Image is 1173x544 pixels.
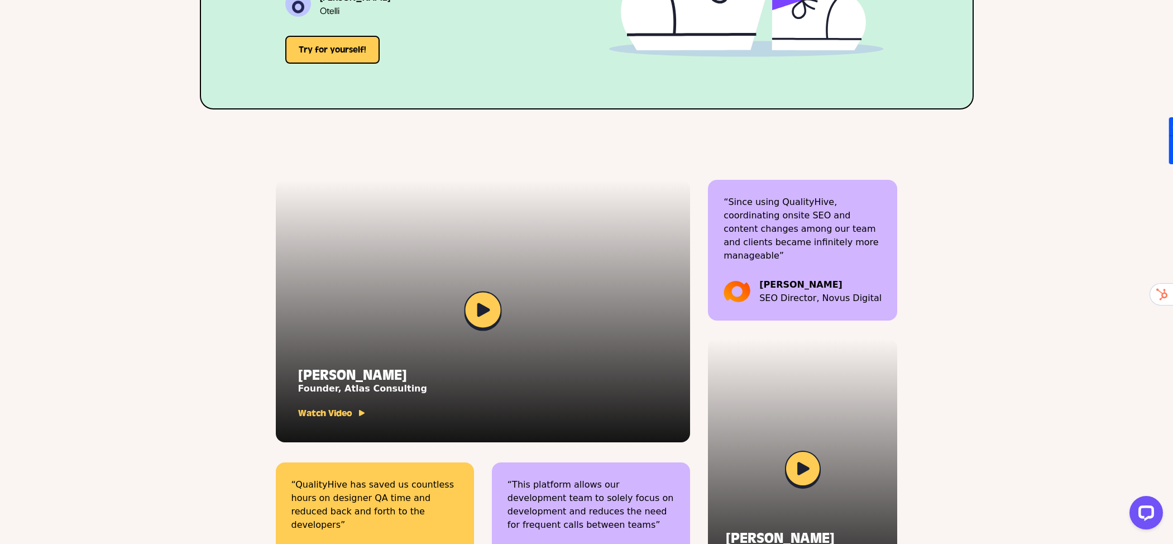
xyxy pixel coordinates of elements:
p: Otelli [320,4,390,18]
p: SEO Director, Novus Digital [759,292,882,305]
p: “QualityHive has saved us countless hours on designer QA time and reduced back and forth to the d... [291,478,458,532]
img: Novus Digital [724,278,750,305]
p: “This platform allows our development team to solely focus on development and reduces the need fo... [507,478,674,532]
iframe: LiveChat chat widget [1121,491,1167,538]
img: Play [464,291,501,331]
p: “Since using QualityHive, coordinating onsite SEO and content changes among our team and clients ... [724,195,882,263]
a: Try for yourself! [285,44,380,55]
img: Play [785,451,821,489]
button: Watch Video [298,407,365,420]
p: Founder, Atlas Consulting [298,382,427,395]
h3: [PERSON_NAME] [298,369,427,382]
p: [PERSON_NAME] [759,278,882,292]
button: Try for yourself! [285,36,380,64]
